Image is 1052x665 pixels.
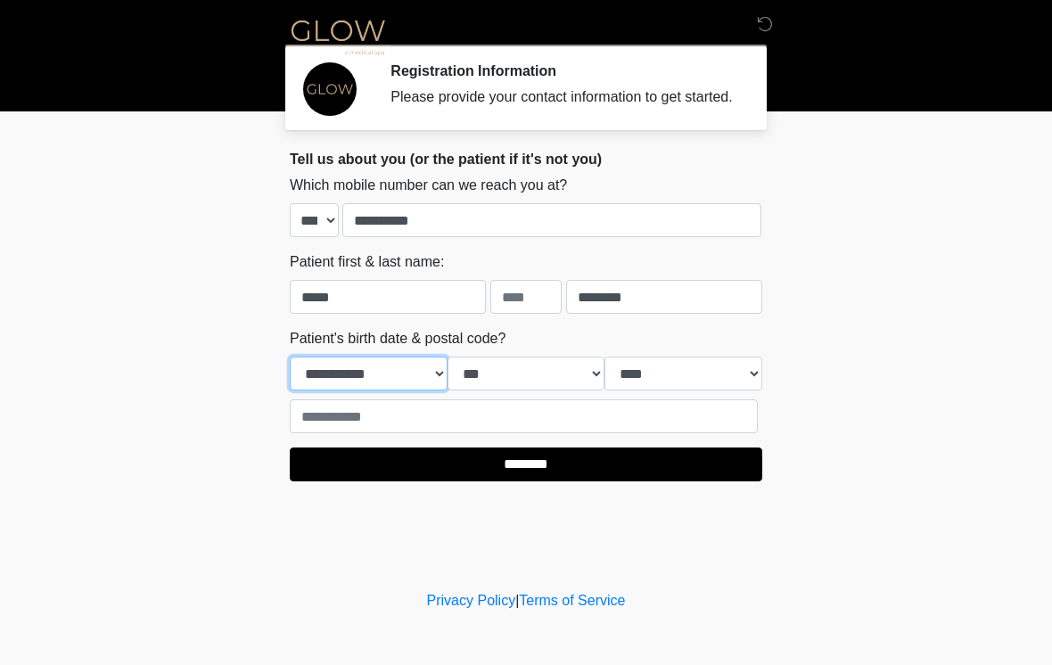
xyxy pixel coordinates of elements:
img: Glow Medical Spa Logo [272,13,404,59]
a: | [515,593,519,608]
label: Patient first & last name: [290,251,444,273]
img: Agent Avatar [303,62,357,116]
label: Which mobile number can we reach you at? [290,175,567,196]
h2: Tell us about you (or the patient if it's not you) [290,151,762,168]
a: Privacy Policy [427,593,516,608]
div: Please provide your contact information to get started. [390,86,736,108]
a: Terms of Service [519,593,625,608]
label: Patient's birth date & postal code? [290,328,505,349]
